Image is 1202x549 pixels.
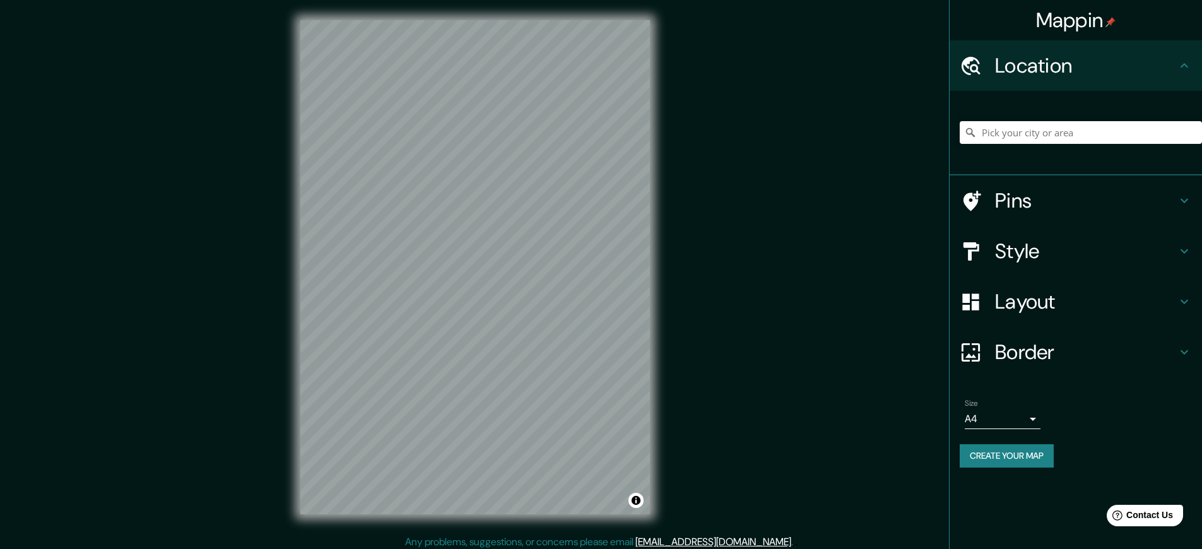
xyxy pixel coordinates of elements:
iframe: Help widget launcher [1090,500,1188,535]
input: Pick your city or area [960,121,1202,144]
h4: Layout [995,289,1177,314]
canvas: Map [300,20,650,514]
h4: Border [995,339,1177,365]
div: A4 [965,409,1040,429]
div: Location [950,40,1202,91]
button: Create your map [960,444,1054,468]
div: Pins [950,175,1202,226]
h4: Location [995,53,1177,78]
img: pin-icon.png [1105,17,1116,27]
h4: Mappin [1036,8,1116,33]
div: Border [950,327,1202,377]
label: Size [965,398,978,409]
h4: Pins [995,188,1177,213]
div: Layout [950,276,1202,327]
h4: Style [995,239,1177,264]
button: Toggle attribution [628,493,644,508]
a: [EMAIL_ADDRESS][DOMAIN_NAME] [635,535,791,548]
div: Style [950,226,1202,276]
